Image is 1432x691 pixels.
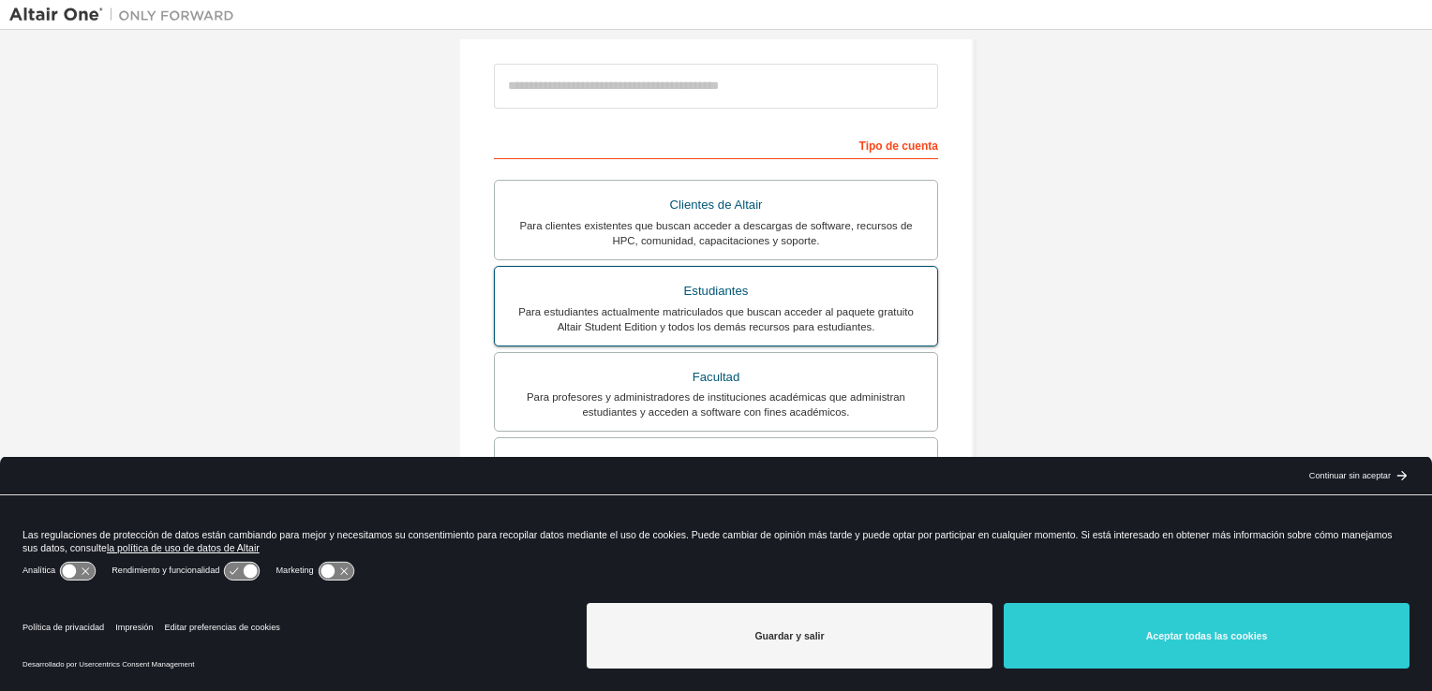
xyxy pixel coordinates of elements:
div: Para profesores y administradores de instituciones académicas que administran estudiantes y acced... [506,390,926,419]
div: Facultad [506,364,926,390]
img: Altair Uno [9,6,244,24]
div: Clientes de Altair [506,192,926,218]
div: Para clientes existentes que buscan acceder a descargas de software, recursos de HPC, comunidad, ... [506,218,926,248]
div: Tipo de cuenta [494,129,938,159]
div: Estudiantes [506,278,926,304]
div: Todos los demás [506,449,926,476]
div: Para estudiantes actualmente matriculados que buscan acceder al paquete gratuito Altair Student E... [506,304,926,334]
